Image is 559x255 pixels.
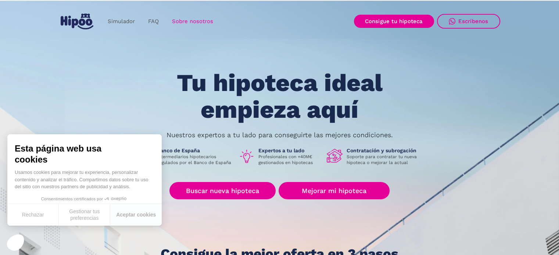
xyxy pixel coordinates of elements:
div: Escríbenos [458,18,488,25]
a: FAQ [141,14,165,29]
p: Nuestros expertos a tu lado para conseguirte las mejores condiciones. [166,132,393,138]
p: Soporte para contratar tu nueva hipoteca o mejorar la actual [347,154,422,165]
a: Consigue tu hipoteca [354,15,434,28]
a: home [59,11,95,32]
p: Profesionales con +40M€ gestionados en hipotecas [258,154,321,165]
p: Intermediarios hipotecarios regulados por el Banco de España [157,154,233,165]
a: Escríbenos [437,14,500,29]
a: Buscar nueva hipoteca [169,182,276,199]
h1: Expertos a tu lado [258,147,321,154]
h1: Banco de España [157,147,233,154]
h1: Contratación y subrogación [347,147,422,154]
a: Simulador [101,14,141,29]
h1: Tu hipoteca ideal empieza aquí [140,70,419,123]
a: Sobre nosotros [165,14,220,29]
a: Mejorar mi hipoteca [279,182,389,199]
